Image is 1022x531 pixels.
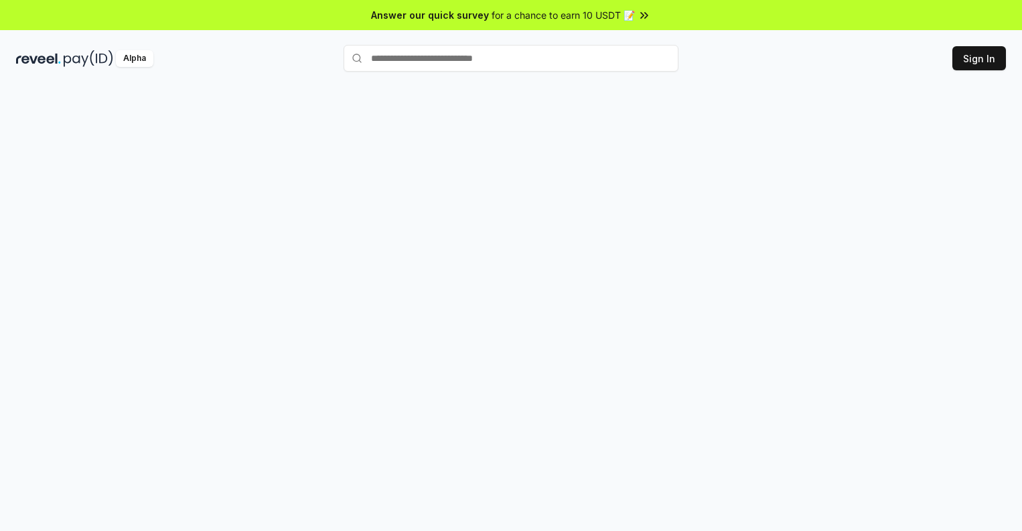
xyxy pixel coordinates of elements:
[371,8,489,22] span: Answer our quick survey
[492,8,635,22] span: for a chance to earn 10 USDT 📝
[64,50,113,67] img: pay_id
[16,50,61,67] img: reveel_dark
[952,46,1006,70] button: Sign In
[116,50,153,67] div: Alpha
